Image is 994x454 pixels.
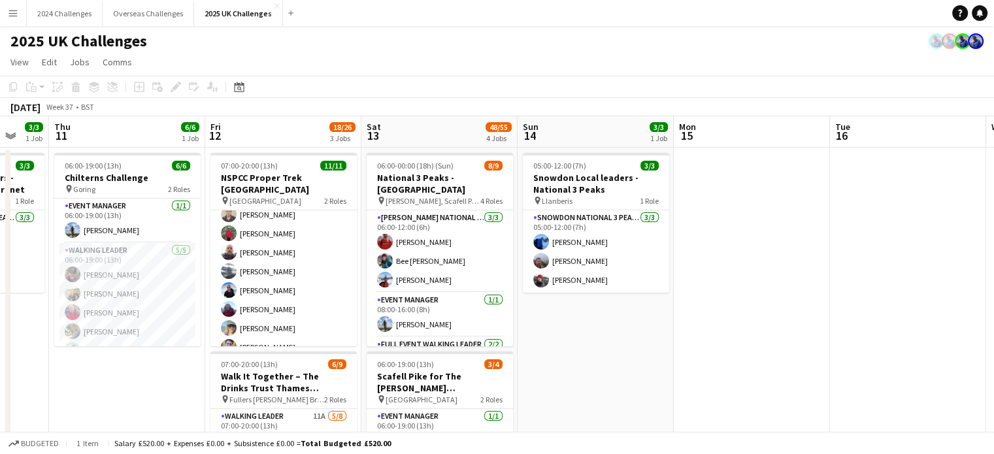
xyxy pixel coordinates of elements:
[97,54,137,71] a: Comms
[365,128,381,143] span: 13
[7,436,61,451] button: Budgeted
[929,33,944,49] app-user-avatar: Andy Baker
[650,133,667,143] div: 1 Job
[330,133,355,143] div: 3 Jobs
[5,54,34,71] a: View
[523,153,669,293] app-job-card: 05:00-12:00 (7h)3/3Snowdon Local leaders - National 3 Peaks Llanberis1 RoleSnowdon National 3 Pea...
[523,210,669,293] app-card-role: Snowdon National 3 Peaks Walking Leader3/305:00-12:00 (7h)[PERSON_NAME][PERSON_NAME][PERSON_NAME]
[367,121,381,133] span: Sat
[367,293,513,337] app-card-role: Event Manager1/108:00-16:00 (8h)[PERSON_NAME]
[210,370,357,394] h3: Walk It Together – The Drinks Trust Thames Footpath Challenge
[81,102,94,112] div: BST
[650,122,668,132] span: 3/3
[679,121,696,133] span: Mon
[65,54,95,71] a: Jobs
[43,102,76,112] span: Week 37
[114,438,391,448] div: Salary £520.00 + Expenses £0.00 + Subsistence £0.00 =
[172,161,190,170] span: 6/6
[182,133,199,143] div: 1 Job
[25,122,43,132] span: 3/3
[72,438,103,448] span: 1 item
[377,359,434,369] span: 06:00-19:00 (13h)
[73,184,95,194] span: Goring
[54,121,71,133] span: Thu
[221,161,278,170] span: 07:00-20:00 (13h)
[640,161,659,170] span: 3/3
[229,196,301,206] span: [GEOGRAPHIC_DATA]
[37,54,62,71] a: Edit
[52,128,71,143] span: 11
[54,153,201,346] app-job-card: 06:00-19:00 (13h)6/6Chilterns Challenge Goring2 RolesEvent Manager1/106:00-19:00 (13h)[PERSON_NAM...
[367,153,513,346] app-job-card: 06:00-00:00 (18h) (Sun)8/9National 3 Peaks - [GEOGRAPHIC_DATA] [PERSON_NAME], Scafell Pike and Sn...
[27,1,103,26] button: 2024 Challenges
[386,395,457,404] span: [GEOGRAPHIC_DATA]
[103,56,132,68] span: Comms
[54,243,201,363] app-card-role: Walking Leader5/506:00-19:00 (13h)[PERSON_NAME][PERSON_NAME][PERSON_NAME][PERSON_NAME][PERSON_NAME]
[208,128,221,143] span: 12
[329,122,356,132] span: 18/26
[229,395,324,404] span: Fullers [PERSON_NAME] Brewery, [GEOGRAPHIC_DATA]
[21,439,59,448] span: Budgeted
[70,56,90,68] span: Jobs
[10,101,41,114] div: [DATE]
[181,122,199,132] span: 6/6
[386,196,480,206] span: [PERSON_NAME], Scafell Pike and Snowdon
[367,337,513,404] app-card-role: Full Event Walking Leader2/2
[25,133,42,143] div: 1 Job
[484,161,503,170] span: 8/9
[942,33,957,49] app-user-avatar: Andy Baker
[377,161,454,170] span: 06:00-00:00 (18h) (Sun)
[54,199,201,243] app-card-role: Event Manager1/106:00-19:00 (13h)[PERSON_NAME]
[42,56,57,68] span: Edit
[367,172,513,195] h3: National 3 Peaks - [GEOGRAPHIC_DATA]
[10,56,29,68] span: View
[533,161,586,170] span: 05:00-12:00 (7h)
[484,359,503,369] span: 3/4
[221,359,278,369] span: 07:00-20:00 (13h)
[54,172,201,184] h3: Chilterns Challenge
[367,409,513,453] app-card-role: Event Manager1/106:00-19:00 (13h)[PERSON_NAME]
[833,128,850,143] span: 16
[486,122,512,132] span: 48/55
[523,121,538,133] span: Sun
[103,1,194,26] button: Overseas Challenges
[65,161,122,170] span: 06:00-19:00 (13h)
[968,33,984,49] app-user-avatar: Andy Baker
[210,121,221,133] span: Fri
[324,395,346,404] span: 2 Roles
[677,128,696,143] span: 15
[955,33,970,49] app-user-avatar: Andy Baker
[367,210,513,293] app-card-role: [PERSON_NAME] National 3 Peaks Walking Leader3/306:00-12:00 (6h)[PERSON_NAME]Bee [PERSON_NAME][PE...
[16,161,34,170] span: 3/3
[835,121,850,133] span: Tue
[210,145,357,360] app-card-role: Walking Leader10/1007:00-20:00 (13h)[PERSON_NAME][PERSON_NAME][PERSON_NAME][PERSON_NAME][PERSON_N...
[210,172,357,195] h3: NSPCC Proper Trek [GEOGRAPHIC_DATA]
[367,370,513,394] h3: Scafell Pike for The [PERSON_NAME] [PERSON_NAME] Trust
[486,133,511,143] div: 4 Jobs
[480,196,503,206] span: 4 Roles
[521,128,538,143] span: 14
[480,395,503,404] span: 2 Roles
[301,438,391,448] span: Total Budgeted £520.00
[194,1,283,26] button: 2025 UK Challenges
[15,196,34,206] span: 1 Role
[168,184,190,194] span: 2 Roles
[542,196,572,206] span: Llanberis
[328,359,346,369] span: 6/9
[640,196,659,206] span: 1 Role
[523,172,669,195] h3: Snowdon Local leaders - National 3 Peaks
[320,161,346,170] span: 11/11
[210,153,357,346] app-job-card: 07:00-20:00 (13h)11/11NSPCC Proper Trek [GEOGRAPHIC_DATA] [GEOGRAPHIC_DATA]2 RolesWalking Leader1...
[324,196,346,206] span: 2 Roles
[10,31,147,51] h1: 2025 UK Challenges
